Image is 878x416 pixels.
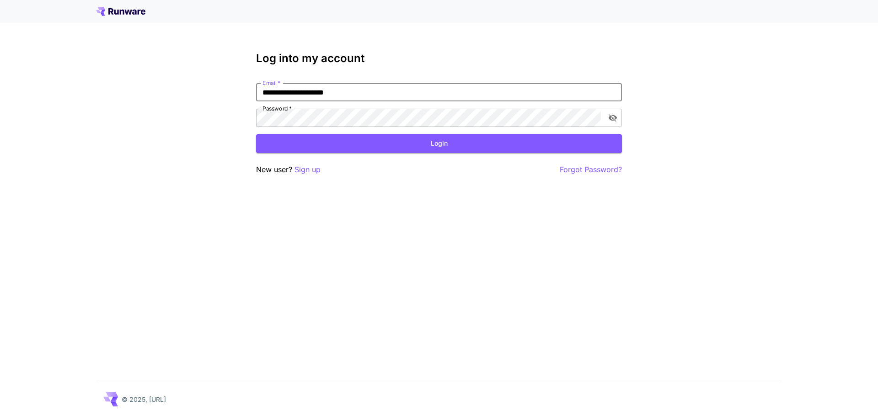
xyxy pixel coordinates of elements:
[605,110,621,126] button: toggle password visibility
[262,79,280,87] label: Email
[294,164,321,175] button: Sign up
[256,134,622,153] button: Login
[122,395,166,404] p: © 2025, [URL]
[262,105,292,112] label: Password
[256,52,622,65] h3: Log into my account
[256,164,321,175] p: New user?
[560,164,622,175] button: Forgot Password?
